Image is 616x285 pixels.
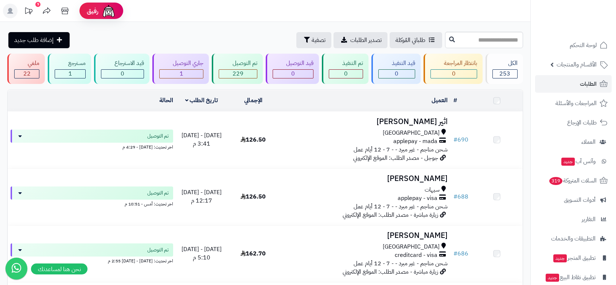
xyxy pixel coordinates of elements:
span: طلبات الإرجاع [567,118,597,128]
a: جاري التوصيل 1 [151,54,210,84]
span: 0 [395,69,398,78]
span: لوحة التحكم [570,40,597,50]
span: تم التوصيل [147,189,169,197]
a: مسترجع 1 [46,54,93,84]
img: logo-2.png [566,16,609,32]
span: رفيق [87,7,98,15]
a: العملاء [535,133,612,151]
a: ملغي 22 [6,54,46,84]
a: التطبيقات والخدمات [535,230,612,247]
span: [GEOGRAPHIC_DATA] [383,129,440,137]
a: تصدير الطلبات [334,32,387,48]
span: تطبيق نقاط البيع [545,272,596,282]
a: الإجمالي [244,96,262,105]
span: 162.70 [241,249,266,258]
span: تصفية [312,36,325,45]
div: 0 [273,70,313,78]
div: اخر تحديث: [DATE] - [DATE] 2:55 م [11,257,173,264]
span: المراجعات والأسئلة [555,98,597,108]
span: 319 [549,177,562,185]
div: 22 [15,70,39,78]
a: بانتظار المراجعة 0 [422,54,484,84]
span: زيارة مباشرة - مصدر الطلب: الموقع الإلكتروني [343,267,438,276]
h3: اثير [PERSON_NAME] [282,118,448,126]
span: applepay - mada [393,137,437,146]
span: 0 [121,69,124,78]
div: قيد الاسترجاع [101,59,144,68]
span: 253 [499,69,510,78]
span: سيهات [425,186,440,194]
span: شحن مناجم - غير مبرد - - 7 - 12 أيام عمل [354,202,448,211]
span: جديد [546,274,559,282]
div: 9 [35,2,40,7]
a: قيد التوصيل 0 [264,54,320,84]
span: التطبيقات والخدمات [551,234,596,244]
img: ai-face.png [101,4,116,18]
span: 0 [344,69,348,78]
span: زيارة مباشرة - مصدر الطلب: الموقع الإلكتروني [343,211,438,219]
div: تم التنفيذ [329,59,363,68]
div: 229 [219,70,257,78]
span: [GEOGRAPHIC_DATA] [383,243,440,251]
div: 0 [101,70,144,78]
div: جاري التوصيل [159,59,203,68]
div: ملغي [14,59,39,68]
span: السلات المتروكة [549,176,597,186]
button: تصفية [296,32,331,48]
span: أدوات التسويق [564,195,596,205]
a: العميل [432,96,448,105]
div: 0 [379,70,415,78]
span: 22 [23,69,31,78]
a: تاريخ الطلب [185,96,218,105]
span: الأقسام والمنتجات [557,59,597,70]
div: 1 [55,70,85,78]
span: # [453,135,457,144]
span: إضافة طلب جديد [14,36,54,45]
a: السلات المتروكة319 [535,172,612,189]
span: التقارير [582,214,596,224]
a: طلباتي المُوكلة [390,32,442,48]
a: المراجعات والأسئلة [535,95,612,112]
div: 1 [160,70,203,78]
span: creditcard - visa [395,251,437,259]
a: # [453,96,457,105]
h3: [PERSON_NAME] [282,174,448,183]
a: #690 [453,135,468,144]
span: العملاء [581,137,596,147]
span: [DATE] - [DATE] 3:41 م [182,131,222,148]
span: تطبيق المتجر [553,253,596,263]
span: تصدير الطلبات [350,36,382,45]
a: وآتس آبجديد [535,153,612,170]
a: تم التوصيل 229 [210,54,264,84]
h3: [PERSON_NAME] [282,231,448,240]
span: 0 [291,69,295,78]
span: جديد [561,158,575,166]
div: اخر تحديث: أمس - 10:51 م [11,200,173,207]
div: 0 [329,70,363,78]
a: طلبات الإرجاع [535,114,612,131]
div: الكل [492,59,518,68]
span: تم التوصيل [147,246,169,254]
span: الطلبات [580,79,597,89]
a: تم التنفيذ 0 [320,54,370,84]
span: تم التوصيل [147,132,169,140]
a: تحديثات المنصة [19,4,38,20]
span: وآتس آب [561,156,596,166]
span: 0 [452,69,456,78]
span: شحن مناجم - غير مبرد - - 7 - 12 أيام عمل [354,145,448,154]
span: 1 [69,69,72,78]
a: الحالة [159,96,173,105]
a: تطبيق المتجرجديد [535,249,612,267]
span: طلباتي المُوكلة [395,36,425,45]
span: [DATE] - [DATE] 12:17 م [182,188,222,205]
div: بانتظار المراجعة [430,59,477,68]
div: قيد التنفيذ [378,59,415,68]
a: قيد الاسترجاع 0 [93,54,151,84]
a: #688 [453,192,468,201]
span: 126.50 [241,192,266,201]
a: قيد التنفيذ 0 [370,54,422,84]
a: #686 [453,249,468,258]
span: applepay - visa [398,194,437,203]
span: # [453,249,457,258]
a: التقارير [535,211,612,228]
